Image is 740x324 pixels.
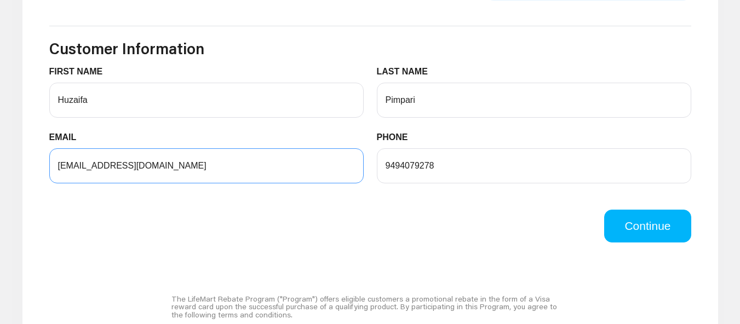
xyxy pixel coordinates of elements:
div: The LifeMart Rebate Program ("Program") offers eligible customers a promotional rebate in the for... [171,291,569,323]
input: FIRST NAME [49,83,364,118]
label: LAST NAME [377,65,437,78]
input: EMAIL [49,148,364,183]
label: FIRST NAME [49,65,111,78]
label: EMAIL [49,131,85,144]
input: LAST NAME [377,83,691,118]
button: Continue [604,210,691,242]
label: PHONE [377,131,416,144]
input: PHONE [377,148,691,183]
h3: Customer Information [49,39,691,58]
